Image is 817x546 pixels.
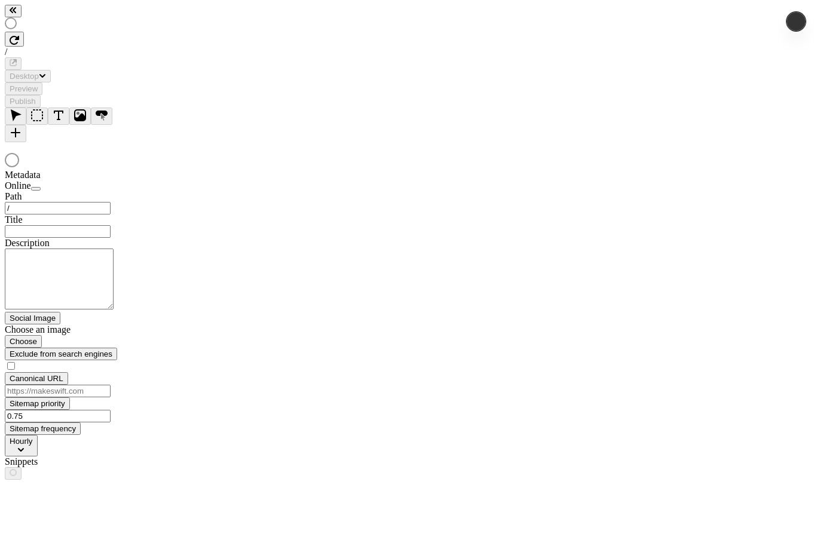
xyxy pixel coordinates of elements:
span: Online [5,180,31,191]
div: Metadata [5,170,148,180]
span: Path [5,191,22,201]
input: https://makeswift.com [5,385,111,397]
span: Social Image [10,314,56,323]
span: Hourly [10,437,33,446]
span: Sitemap priority [10,399,65,408]
div: / [5,47,812,57]
button: Box [26,108,48,125]
button: Button [91,108,112,125]
button: Exclude from search engines [5,348,117,360]
button: Sitemap priority [5,397,70,410]
div: Choose an image [5,324,148,335]
span: Description [5,238,50,248]
button: Image [69,108,91,125]
span: Exclude from search engines [10,349,112,358]
button: Desktop [5,70,51,82]
span: Desktop [10,72,39,81]
span: Sitemap frequency [10,424,76,433]
button: Social Image [5,312,60,324]
span: Choose [10,337,37,346]
span: Canonical URL [10,374,63,383]
button: Choose [5,335,42,348]
span: Preview [10,84,38,93]
button: Preview [5,82,42,95]
button: Hourly [5,435,38,456]
span: Title [5,214,23,225]
button: Text [48,108,69,125]
button: Sitemap frequency [5,422,81,435]
span: Publish [10,97,36,106]
button: Canonical URL [5,372,68,385]
div: Snippets [5,456,148,467]
button: Publish [5,95,41,108]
